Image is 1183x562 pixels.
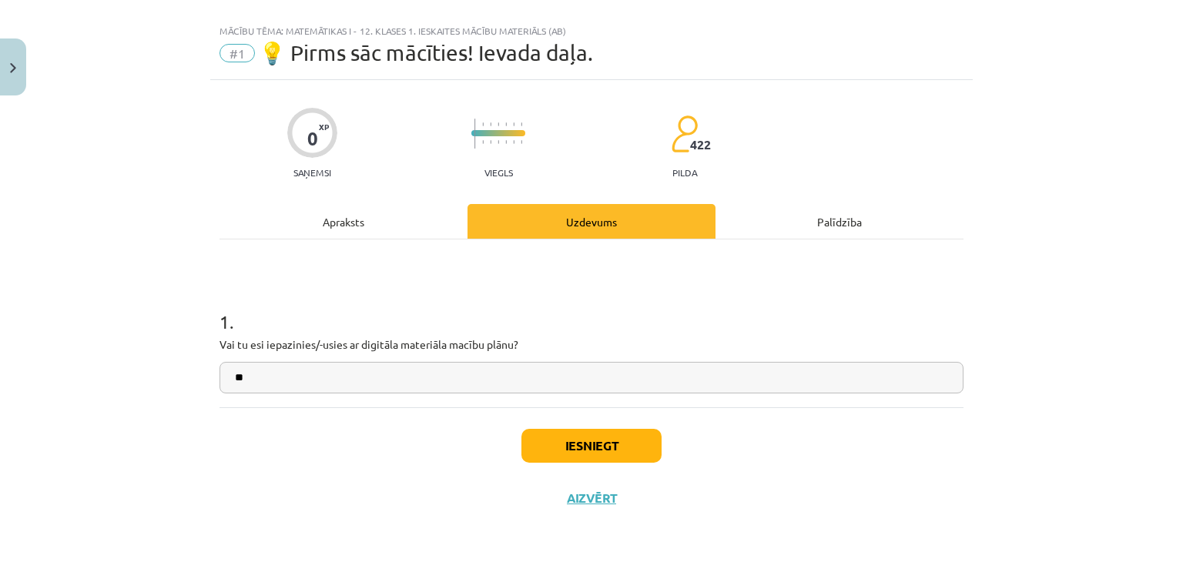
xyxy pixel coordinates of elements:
[490,122,491,126] img: icon-short-line-57e1e144782c952c97e751825c79c345078a6d821885a25fce030b3d8c18986b.svg
[474,119,476,149] img: icon-long-line-d9ea69661e0d244f92f715978eff75569469978d946b2353a9bb055b3ed8787d.svg
[220,336,963,353] p: Vai tu esi iepazinies/-usies ar digitāla materiāla macību plānu?
[482,122,484,126] img: icon-short-line-57e1e144782c952c97e751825c79c345078a6d821885a25fce030b3d8c18986b.svg
[259,40,593,65] span: 💡 Pirms sāc mācīties! Ievada daļa.
[513,122,514,126] img: icon-short-line-57e1e144782c952c97e751825c79c345078a6d821885a25fce030b3d8c18986b.svg
[498,122,499,126] img: icon-short-line-57e1e144782c952c97e751825c79c345078a6d821885a25fce030b3d8c18986b.svg
[10,63,16,73] img: icon-close-lesson-0947bae3869378f0d4975bcd49f059093ad1ed9edebbc8119c70593378902aed.svg
[513,140,514,144] img: icon-short-line-57e1e144782c952c97e751825c79c345078a6d821885a25fce030b3d8c18986b.svg
[319,122,329,131] span: XP
[220,204,468,239] div: Apraksts
[490,140,491,144] img: icon-short-line-57e1e144782c952c97e751825c79c345078a6d821885a25fce030b3d8c18986b.svg
[715,204,963,239] div: Palīdzība
[220,25,963,36] div: Mācību tēma: Matemātikas i - 12. klases 1. ieskaites mācību materiāls (ab)
[671,115,698,153] img: students-c634bb4e5e11cddfef0936a35e636f08e4e9abd3cc4e673bd6f9a4125e45ecb1.svg
[287,167,337,178] p: Saņemsi
[672,167,697,178] p: pilda
[468,204,715,239] div: Uzdevums
[521,140,522,144] img: icon-short-line-57e1e144782c952c97e751825c79c345078a6d821885a25fce030b3d8c18986b.svg
[498,140,499,144] img: icon-short-line-57e1e144782c952c97e751825c79c345078a6d821885a25fce030b3d8c18986b.svg
[562,490,621,506] button: Aizvērt
[307,128,318,149] div: 0
[484,167,513,178] p: Viegls
[521,122,522,126] img: icon-short-line-57e1e144782c952c97e751825c79c345078a6d821885a25fce030b3d8c18986b.svg
[505,140,507,144] img: icon-short-line-57e1e144782c952c97e751825c79c345078a6d821885a25fce030b3d8c18986b.svg
[482,140,484,144] img: icon-short-line-57e1e144782c952c97e751825c79c345078a6d821885a25fce030b3d8c18986b.svg
[690,138,711,152] span: 422
[220,284,963,332] h1: 1 .
[220,44,255,62] span: #1
[521,429,662,463] button: Iesniegt
[505,122,507,126] img: icon-short-line-57e1e144782c952c97e751825c79c345078a6d821885a25fce030b3d8c18986b.svg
